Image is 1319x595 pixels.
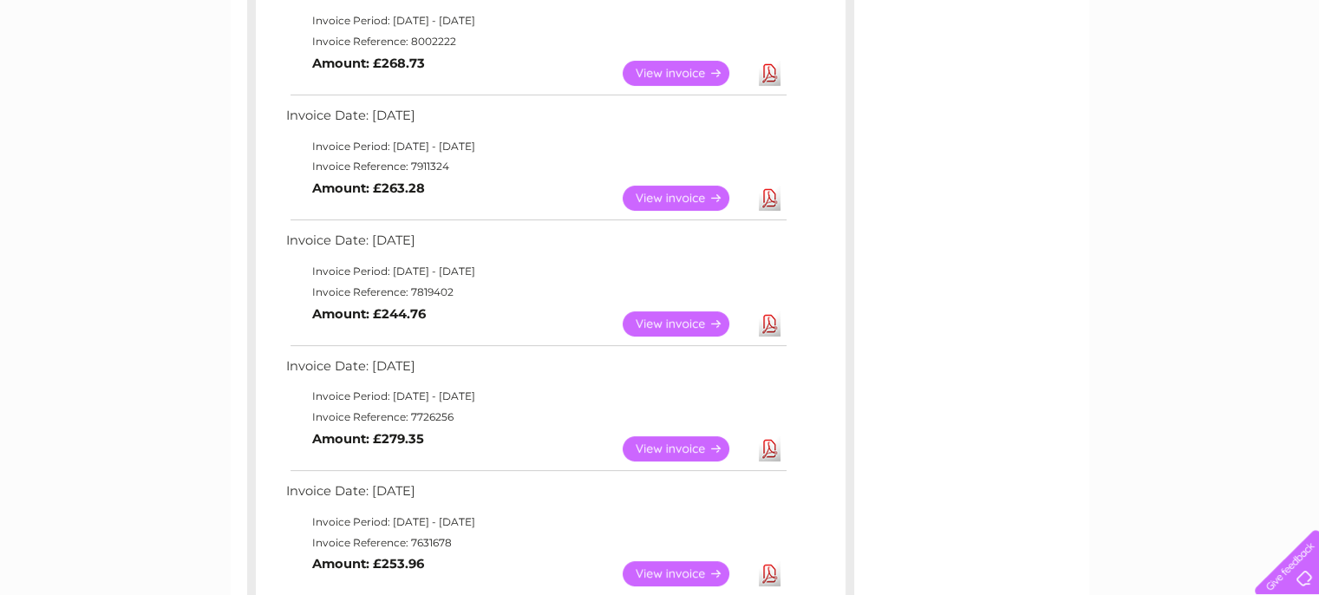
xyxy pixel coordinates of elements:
a: Download [759,561,780,586]
td: Invoice Period: [DATE] - [DATE] [282,386,789,407]
td: Invoice Date: [DATE] [282,355,789,387]
td: Invoice Period: [DATE] - [DATE] [282,10,789,31]
a: Telecoms [1106,74,1158,87]
a: Energy [1057,74,1095,87]
a: Download [759,186,780,211]
td: Invoice Date: [DATE] [282,104,789,136]
img: logo.png [46,45,134,98]
td: Invoice Reference: 7726256 [282,407,789,428]
b: Amount: £279.35 [312,431,424,447]
td: Invoice Reference: 8002222 [282,31,789,52]
a: View [623,311,750,337]
a: Download [759,311,780,337]
a: Download [759,61,780,86]
td: Invoice Period: [DATE] - [DATE] [282,261,789,282]
a: 0333 014 3131 [992,9,1112,30]
td: Invoice Reference: 7631678 [282,533,789,553]
b: Amount: £253.96 [312,556,424,572]
a: Blog [1168,74,1193,87]
div: Clear Business is a trading name of Verastar Limited (registered in [GEOGRAPHIC_DATA] No. 3667643... [251,10,1070,84]
a: View [623,61,750,86]
td: Invoice Date: [DATE] [282,229,789,261]
b: Amount: £244.76 [312,306,426,322]
td: Invoice Period: [DATE] - [DATE] [282,512,789,533]
a: Log out [1262,74,1303,87]
td: Invoice Reference: 7819402 [282,282,789,303]
a: Download [759,436,780,461]
b: Amount: £263.28 [312,180,425,196]
td: Invoice Period: [DATE] - [DATE] [282,136,789,157]
a: View [623,436,750,461]
a: Water [1014,74,1047,87]
b: Amount: £268.73 [312,56,425,71]
td: Invoice Reference: 7911324 [282,156,789,177]
a: View [623,561,750,586]
td: Invoice Date: [DATE] [282,480,789,512]
a: Contact [1204,74,1246,87]
a: View [623,186,750,211]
